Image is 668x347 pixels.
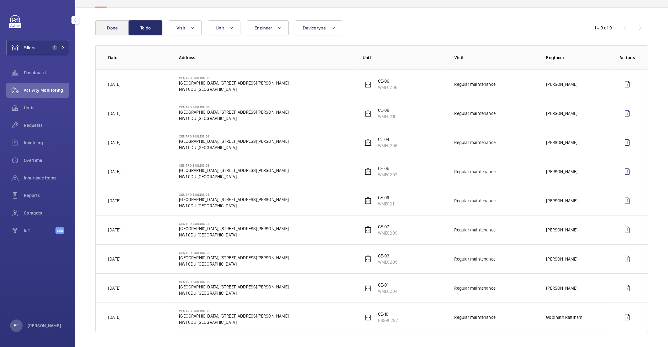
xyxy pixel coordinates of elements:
button: Filters1 [6,40,69,55]
p: [PERSON_NAME] [546,81,577,87]
span: Insurance items [24,175,69,181]
img: elevator.svg [364,197,372,205]
span: IoT [24,227,55,234]
p: CE-04 [378,136,397,142]
p: Gobinath Rattinam [546,314,582,320]
p: [DATE] [108,168,120,175]
p: [DATE] [108,139,120,146]
button: Engineer [247,20,289,35]
p: Centro Buildings [179,163,289,167]
p: NW1 0DU [GEOGRAPHIC_DATA] [179,173,289,180]
p: WME0207 [378,172,397,178]
p: [GEOGRAPHIC_DATA], [STREET_ADDRESS][PERSON_NAME] [179,225,289,232]
p: WME0206 [378,142,397,149]
span: Requests [24,122,69,128]
p: NW1 0DU [GEOGRAPHIC_DATA] [179,319,289,325]
p: [DATE] [108,256,120,262]
button: Unit [208,20,240,35]
img: elevator.svg [364,139,372,146]
p: [DATE] [108,110,120,117]
p: Regular maintenance [455,256,496,262]
p: NW1 0DU [GEOGRAPHIC_DATA] [179,290,289,296]
p: Regular maintenance [455,81,496,87]
p: CE-07 [378,224,397,230]
p: Visit [455,54,536,61]
p: [DATE] [108,285,120,291]
p: BF [14,323,18,329]
p: [DATE] [108,198,120,204]
p: [DATE] [108,314,120,320]
p: Centro Buildings [179,222,289,225]
p: [PERSON_NAME] [546,285,577,291]
p: NW1 0DU [GEOGRAPHIC_DATA] [179,261,289,267]
p: [GEOGRAPHIC_DATA], [STREET_ADDRESS][PERSON_NAME] [179,109,289,115]
p: [GEOGRAPHIC_DATA], [STREET_ADDRESS][PERSON_NAME] [179,167,289,173]
p: CE-03 [378,253,397,259]
button: Visit [169,20,202,35]
span: Contacts [24,210,69,216]
p: NW1 0DU [GEOGRAPHIC_DATA] [179,144,289,151]
span: Engineer [255,25,272,30]
p: [GEOGRAPHIC_DATA], [STREET_ADDRESS][PERSON_NAME] [179,80,289,86]
div: 1 – 9 of 9 [594,25,612,31]
span: Beta [55,227,64,234]
p: NW1 0DU [GEOGRAPHIC_DATA] [179,203,289,209]
p: Regular maintenance [455,110,496,117]
span: Overtime [24,157,69,163]
p: Unit [363,54,444,61]
p: Centro Buildings [179,251,289,255]
p: Engineer [546,54,609,61]
p: CE-10 [378,311,398,317]
p: Date [108,54,169,61]
p: [PERSON_NAME] [546,168,577,175]
p: NW1 0DU [GEOGRAPHIC_DATA] [179,232,289,238]
p: [DATE] [108,81,120,87]
p: [GEOGRAPHIC_DATA], [STREET_ADDRESS][PERSON_NAME] [179,196,289,203]
img: elevator.svg [364,313,372,321]
p: WME0209 [378,230,397,236]
p: CE-05 [378,165,397,172]
span: Activity Monitoring [24,87,69,93]
p: [PERSON_NAME] [546,256,577,262]
p: Regular maintenance [455,227,496,233]
p: NW1 0DU [GEOGRAPHIC_DATA] [179,115,289,122]
p: WME0211 [378,201,396,207]
p: Centro Buildings [179,134,289,138]
span: Device type [303,25,326,30]
span: Filters [24,44,35,51]
p: Regular maintenance [455,285,496,291]
button: To do [129,20,162,35]
p: CE-08 [378,107,397,113]
img: elevator.svg [364,284,372,292]
p: Centro Buildings [179,280,289,284]
p: WME0204 [378,288,397,294]
p: [GEOGRAPHIC_DATA], [STREET_ADDRESS][PERSON_NAME] [179,255,289,261]
p: [PERSON_NAME] [546,110,577,117]
span: Invoicing [24,140,69,146]
p: CE-06 [378,78,397,84]
img: elevator.svg [364,255,372,263]
p: Regular maintenance [455,198,496,204]
span: Unit [216,25,224,30]
p: [GEOGRAPHIC_DATA], [STREET_ADDRESS][PERSON_NAME] [179,284,289,290]
p: Centro Buildings [179,105,289,109]
img: elevator.svg [364,80,372,88]
p: [GEOGRAPHIC_DATA], [STREET_ADDRESS][PERSON_NAME] [179,313,289,319]
span: Dashboard [24,70,69,76]
button: Done [95,20,129,35]
p: WME0208 [378,84,397,91]
p: NW1 0DU [GEOGRAPHIC_DATA] [179,86,289,92]
span: 1 [52,45,57,50]
span: Reports [24,192,69,199]
p: WME0210 [378,113,397,120]
p: Regular maintenance [455,168,496,175]
p: Actions [620,54,635,61]
p: Regular maintenance [455,139,496,146]
p: Centro Buildings [179,76,289,80]
p: [PERSON_NAME] [546,198,577,204]
p: [PERSON_NAME] [546,227,577,233]
img: elevator.svg [364,226,372,234]
p: [DATE] [108,227,120,233]
p: WME0205 [378,259,397,265]
button: Device type [295,20,342,35]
